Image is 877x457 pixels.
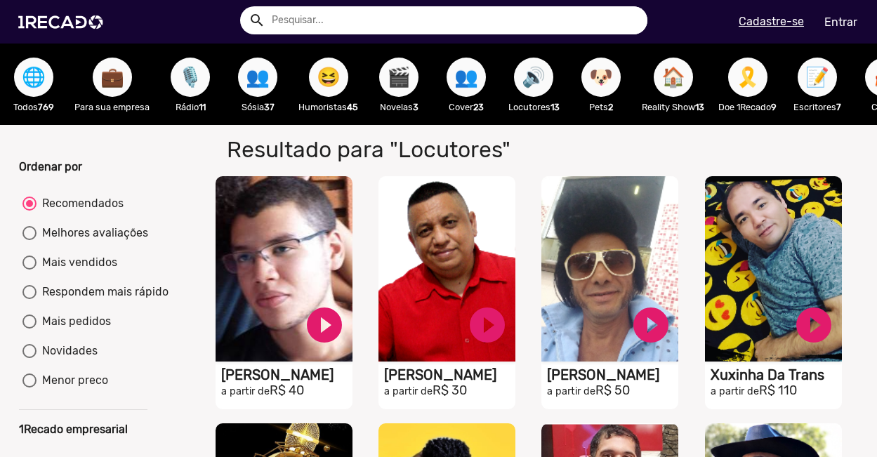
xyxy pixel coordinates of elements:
p: Para sua empresa [74,100,150,114]
button: 🔊 [514,58,553,97]
p: Sósia [231,100,284,114]
button: 💼 [93,58,132,97]
p: Reality Show [642,100,704,114]
button: 🎗️ [728,58,767,97]
mat-icon: Example home icon [249,12,265,29]
span: 🏠 [661,58,685,97]
span: 🎗️ [736,58,760,97]
h1: Resultado para "Locutores" [216,136,631,163]
p: Humoristas [298,100,358,114]
span: 💼 [100,58,124,97]
span: 🌐 [22,58,46,97]
p: Doe 1Recado [718,100,777,114]
span: 🔊 [522,58,546,97]
span: 😆 [317,58,341,97]
small: a partir de [711,385,759,397]
b: Ordenar por [19,160,82,173]
b: 7 [836,102,841,112]
p: Locutores [507,100,560,114]
a: play_circle_filled [793,304,835,346]
b: 3 [413,102,418,112]
video: S1RECADO vídeos dedicados para fãs e empresas [705,176,842,362]
video: S1RECADO vídeos dedicados para fãs e empresas [378,176,515,362]
button: Example home icon [244,7,268,32]
b: 13 [550,102,560,112]
video: S1RECADO vídeos dedicados para fãs e empresas [216,176,352,362]
p: Novelas [372,100,426,114]
p: Cover [440,100,493,114]
b: 45 [347,102,358,112]
span: 🎬 [387,58,411,97]
h1: Xuxinha Da Trans [711,366,842,383]
b: 1Recado empresarial [19,423,128,436]
button: 🌐 [14,58,53,97]
a: play_circle_filled [303,304,345,346]
div: Respondem mais rápido [37,284,169,300]
div: Melhores avaliações [37,225,148,241]
button: 🎬 [379,58,418,97]
b: 9 [771,102,777,112]
div: Mais pedidos [37,313,111,330]
button: 🏠 [654,58,693,97]
a: play_circle_filled [630,304,672,346]
span: 👥 [246,58,270,97]
button: 😆 [309,58,348,97]
small: a partir de [221,385,270,397]
span: 👥 [454,58,478,97]
span: 📝 [805,58,829,97]
b: 769 [38,102,54,112]
h2: R$ 50 [547,383,678,399]
div: Novidades [37,343,98,359]
input: Pesquisar... [261,6,647,34]
b: 2 [608,102,613,112]
p: Rádio [164,100,217,114]
h1: [PERSON_NAME] [547,366,678,383]
b: 11 [199,102,206,112]
p: Pets [574,100,628,114]
h1: [PERSON_NAME] [384,366,515,383]
a: play_circle_filled [466,304,508,346]
a: Entrar [815,10,866,34]
button: 👥 [447,58,486,97]
button: 👥 [238,58,277,97]
div: Menor preco [37,372,108,389]
button: 🎙️ [171,58,210,97]
div: Recomendados [37,195,124,212]
h2: R$ 110 [711,383,842,399]
u: Cadastre-se [739,15,804,28]
b: 23 [473,102,484,112]
b: 37 [264,102,275,112]
div: Mais vendidos [37,254,117,271]
button: 📝 [798,58,837,97]
h2: R$ 30 [384,383,515,399]
button: 🐶 [581,58,621,97]
h2: R$ 40 [221,383,352,399]
b: 13 [695,102,704,112]
p: Todos [7,100,60,114]
h1: [PERSON_NAME] [221,366,352,383]
span: 🎙️ [178,58,202,97]
small: a partir de [384,385,433,397]
p: Escritores [791,100,844,114]
video: S1RECADO vídeos dedicados para fãs e empresas [541,176,678,362]
span: 🐶 [589,58,613,97]
small: a partir de [547,385,595,397]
